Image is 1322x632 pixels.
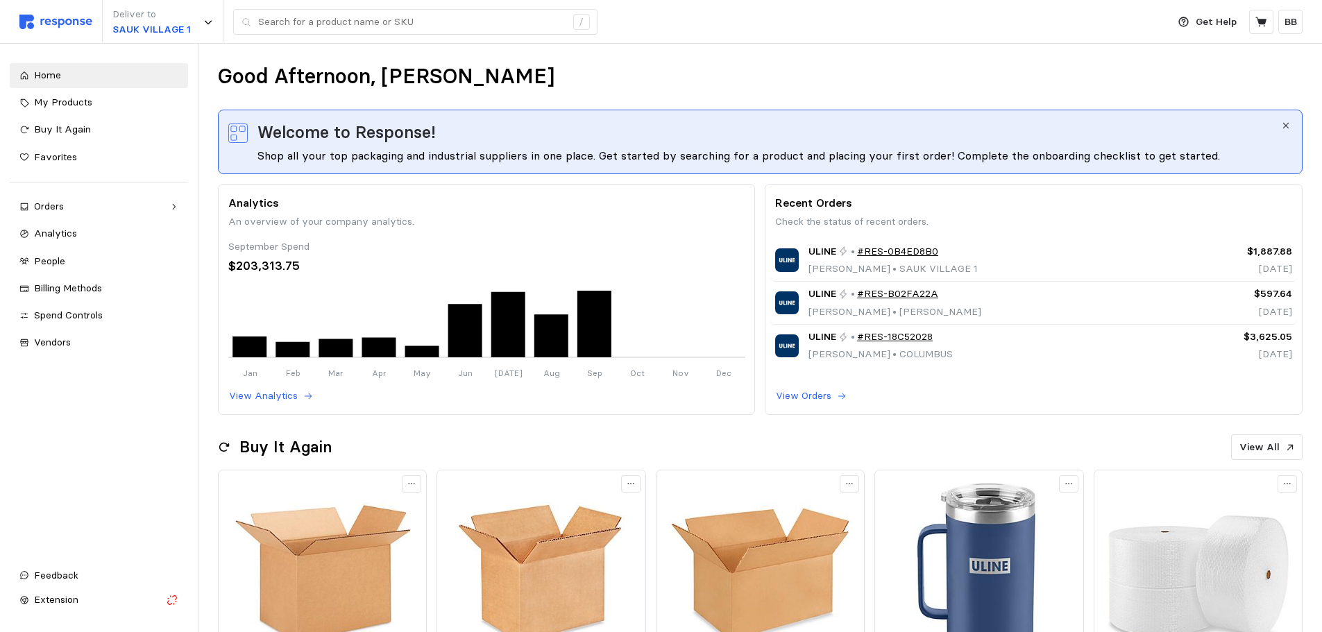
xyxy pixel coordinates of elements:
span: Welcome to Response! [257,120,436,145]
tspan: Nov [672,367,689,377]
div: $203,313.75 [228,257,745,275]
span: Analytics [34,227,77,239]
button: View Analytics [228,388,314,404]
a: Analytics [10,221,188,246]
tspan: May [414,367,431,377]
span: Billing Methods [34,282,102,294]
tspan: Jun [458,367,473,377]
a: Favorites [10,145,188,170]
a: Home [10,63,188,88]
span: Favorites [34,151,77,163]
p: • [851,330,855,345]
p: An overview of your company analytics. [228,214,745,230]
span: Buy It Again [34,123,91,135]
p: SAUK VILLAGE 1 [112,22,191,37]
div: / [573,14,590,31]
span: My Products [34,96,92,108]
p: • [851,287,855,302]
tspan: Jan [242,367,257,377]
p: [PERSON_NAME] COLUMBUS [808,347,953,362]
img: svg%3e [228,123,248,143]
p: [PERSON_NAME] SAUK VILLAGE 1 [808,262,978,277]
p: Get Help [1196,15,1237,30]
p: Recent Orders [775,194,1292,212]
button: Feedback [10,563,188,588]
p: $3,625.05 [1170,330,1292,345]
div: Orders [34,199,164,214]
a: #RES-18C52028 [857,330,933,345]
a: Billing Methods [10,276,188,301]
button: View All [1231,434,1303,461]
a: People [10,249,188,274]
tspan: [DATE] [494,367,522,377]
p: $597.64 [1170,287,1292,302]
a: #RES-0B4ED8B0 [857,244,938,259]
h2: Buy It Again [239,436,332,458]
p: [DATE] [1170,262,1292,277]
div: September Spend [228,239,745,255]
span: Vendors [34,336,71,348]
span: • [890,348,899,360]
tspan: Feb [285,367,300,377]
p: $1,887.88 [1170,244,1292,259]
a: My Products [10,90,188,115]
img: ULINE [775,334,798,357]
p: • [851,244,855,259]
h1: Good Afternoon, [PERSON_NAME] [218,63,554,90]
span: ULINE [808,287,836,302]
p: [PERSON_NAME] [PERSON_NAME] [808,305,981,320]
button: Extension [10,588,188,613]
tspan: Mar [328,367,344,377]
p: Analytics [228,194,745,212]
button: BB [1278,10,1303,34]
p: Deliver to [112,7,191,22]
p: View Analytics [229,388,298,404]
button: View Orders [775,388,847,404]
span: • [890,262,899,275]
p: BB [1285,15,1297,30]
p: [DATE] [1170,305,1292,320]
p: [DATE] [1170,347,1292,362]
a: Spend Controls [10,303,188,328]
tspan: Sep [586,367,602,377]
span: Spend Controls [34,309,103,321]
p: View Orders [776,388,831,404]
tspan: Oct [630,367,645,377]
span: ULINE [808,330,836,345]
div: Shop all your top packaging and industrial suppliers in one place. Get started by searching for a... [257,147,1280,164]
tspan: Aug [543,367,559,377]
input: Search for a product name or SKU [258,10,566,35]
tspan: Apr [372,367,387,377]
span: People [34,255,65,267]
span: Extension [34,593,78,606]
img: ULINE [775,291,798,314]
a: #RES-B02FA22A [857,287,938,302]
tspan: Dec [716,367,731,377]
a: Vendors [10,330,188,355]
a: Orders [10,194,188,219]
p: View All [1239,440,1280,455]
a: Buy It Again [10,117,188,142]
button: Get Help [1170,9,1245,35]
p: Check the status of recent orders. [775,214,1292,230]
span: ULINE [808,244,836,259]
img: ULINE [775,248,798,271]
span: • [890,305,899,318]
span: Feedback [34,569,78,581]
img: svg%3e [19,15,92,29]
span: Home [34,69,61,81]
